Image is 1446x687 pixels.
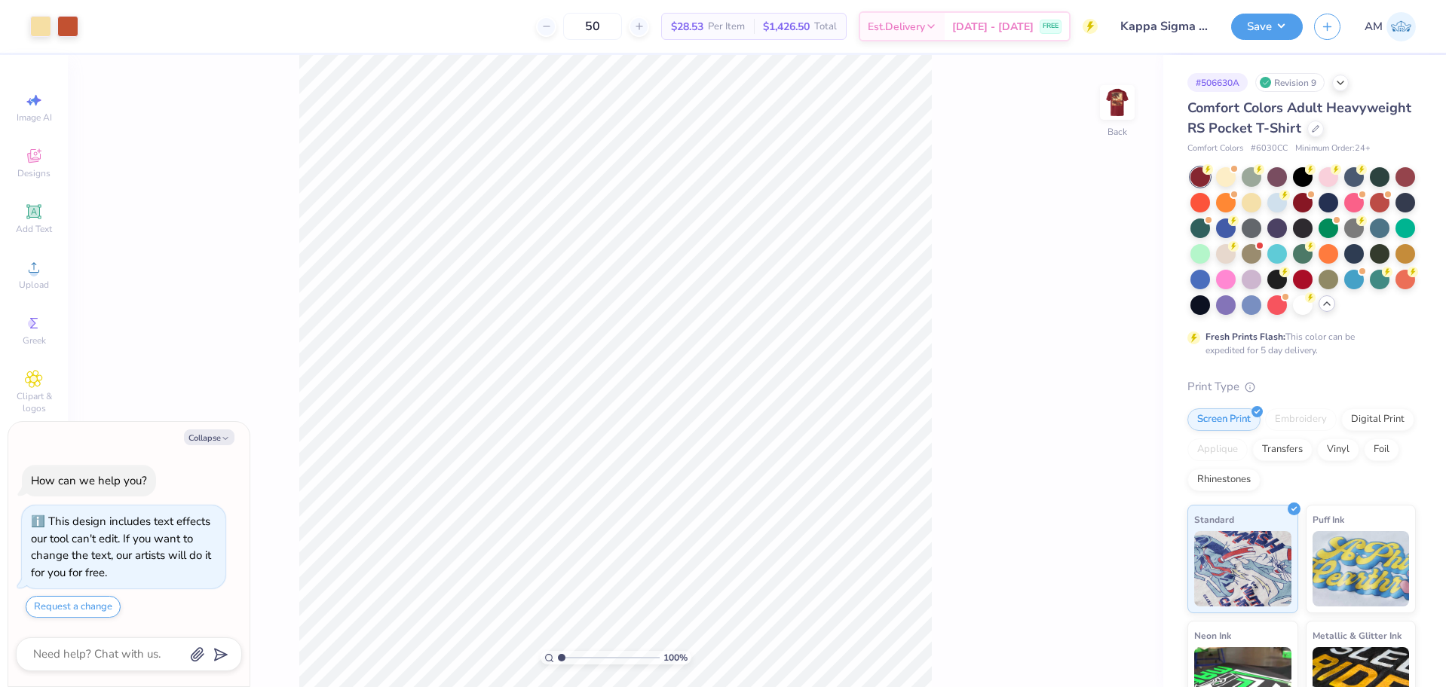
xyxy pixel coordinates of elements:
[1102,87,1132,118] img: Back
[1341,408,1414,431] div: Digital Print
[563,13,622,40] input: – –
[1231,14,1303,40] button: Save
[1364,438,1399,461] div: Foil
[1252,438,1313,461] div: Transfers
[1187,469,1261,491] div: Rhinestones
[763,19,810,35] span: $1,426.50
[1194,511,1234,527] span: Standard
[1187,73,1248,92] div: # 506630A
[26,596,121,618] button: Request a change
[1317,438,1359,461] div: Vinyl
[31,514,211,580] div: This design includes text effects our tool can't edit. If you want to change the text, our artist...
[23,334,46,347] span: Greek
[814,19,837,35] span: Total
[1194,627,1231,643] span: Neon Ink
[1107,125,1127,139] div: Back
[952,19,1034,35] span: [DATE] - [DATE]
[1187,99,1411,137] span: Comfort Colors Adult Heavyweight RS Pocket T-Shirt
[1255,73,1325,92] div: Revision 9
[1194,531,1291,606] img: Standard
[1365,18,1383,35] span: AM
[708,19,745,35] span: Per Item
[868,19,925,35] span: Est. Delivery
[1109,11,1220,41] input: Untitled Design
[17,111,52,124] span: Image AI
[1206,331,1285,343] strong: Fresh Prints Flash:
[16,223,52,235] span: Add Text
[1313,511,1344,527] span: Puff Ink
[1313,627,1402,643] span: Metallic & Glitter Ink
[1187,438,1248,461] div: Applique
[1313,531,1410,606] img: Puff Ink
[1043,21,1058,32] span: FREE
[184,429,234,445] button: Collapse
[17,167,51,179] span: Designs
[8,390,60,414] span: Clipart & logos
[1187,408,1261,431] div: Screen Print
[19,279,49,291] span: Upload
[1386,12,1416,41] img: Arvi Mikhail Parcero
[1295,142,1371,155] span: Minimum Order: 24 +
[1187,142,1243,155] span: Comfort Colors
[1206,330,1391,357] div: This color can be expedited for 5 day delivery.
[1265,408,1337,431] div: Embroidery
[1365,12,1416,41] a: AM
[671,19,703,35] span: $28.53
[31,473,147,488] div: How can we help you?
[1187,378,1416,395] div: Print Type
[1251,142,1288,155] span: # 6030CC
[663,651,688,664] span: 100 %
